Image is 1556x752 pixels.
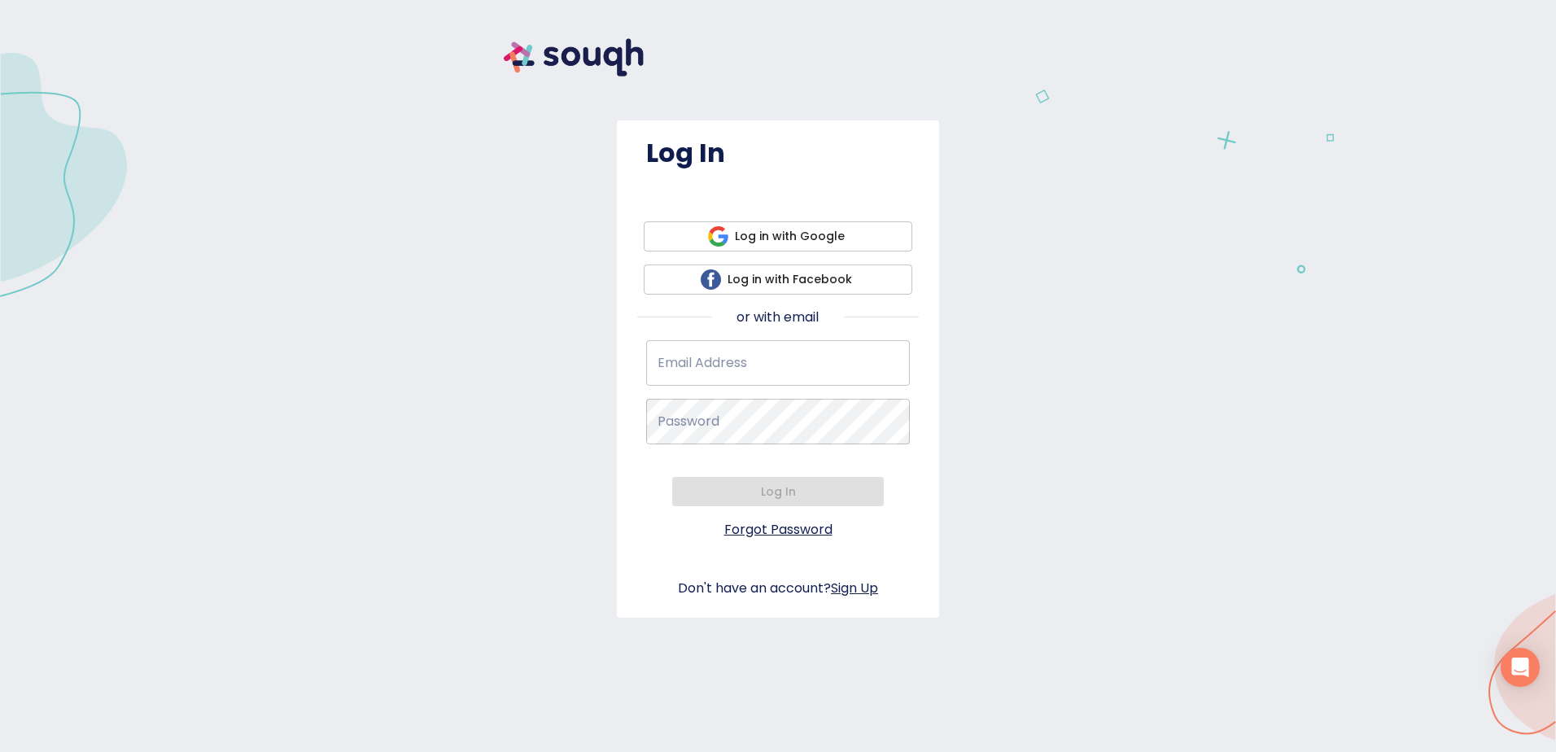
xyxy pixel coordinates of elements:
a: Forgot Password [724,519,833,540]
img: souqh logo [485,20,662,95]
span: Log in with Facebook [657,269,899,290]
p: or with email [736,308,819,327]
img: facebook icon [701,269,721,290]
img: google icon [708,226,728,247]
h4: Log In [646,137,910,169]
p: Don't have an account? [678,579,878,598]
button: google iconLog in with Google [644,221,912,251]
button: facebook iconLog in with Facebook [644,265,912,295]
div: Open Intercom Messenger [1501,648,1540,687]
a: Sign Up [831,579,878,597]
span: Log in with Google [657,226,899,247]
